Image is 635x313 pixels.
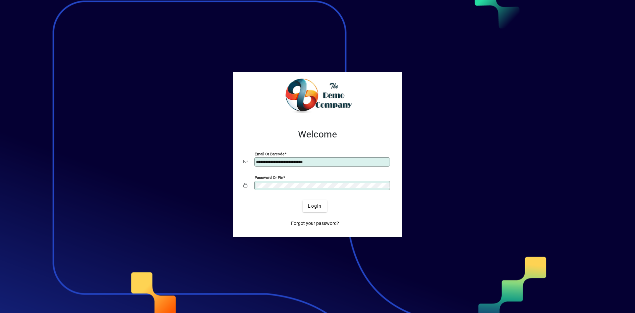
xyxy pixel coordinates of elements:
[308,203,321,210] span: Login
[255,175,283,180] mat-label: Password or Pin
[291,220,339,227] span: Forgot your password?
[255,152,284,156] mat-label: Email or Barcode
[243,129,392,140] h2: Welcome
[288,217,342,229] a: Forgot your password?
[303,200,327,212] button: Login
